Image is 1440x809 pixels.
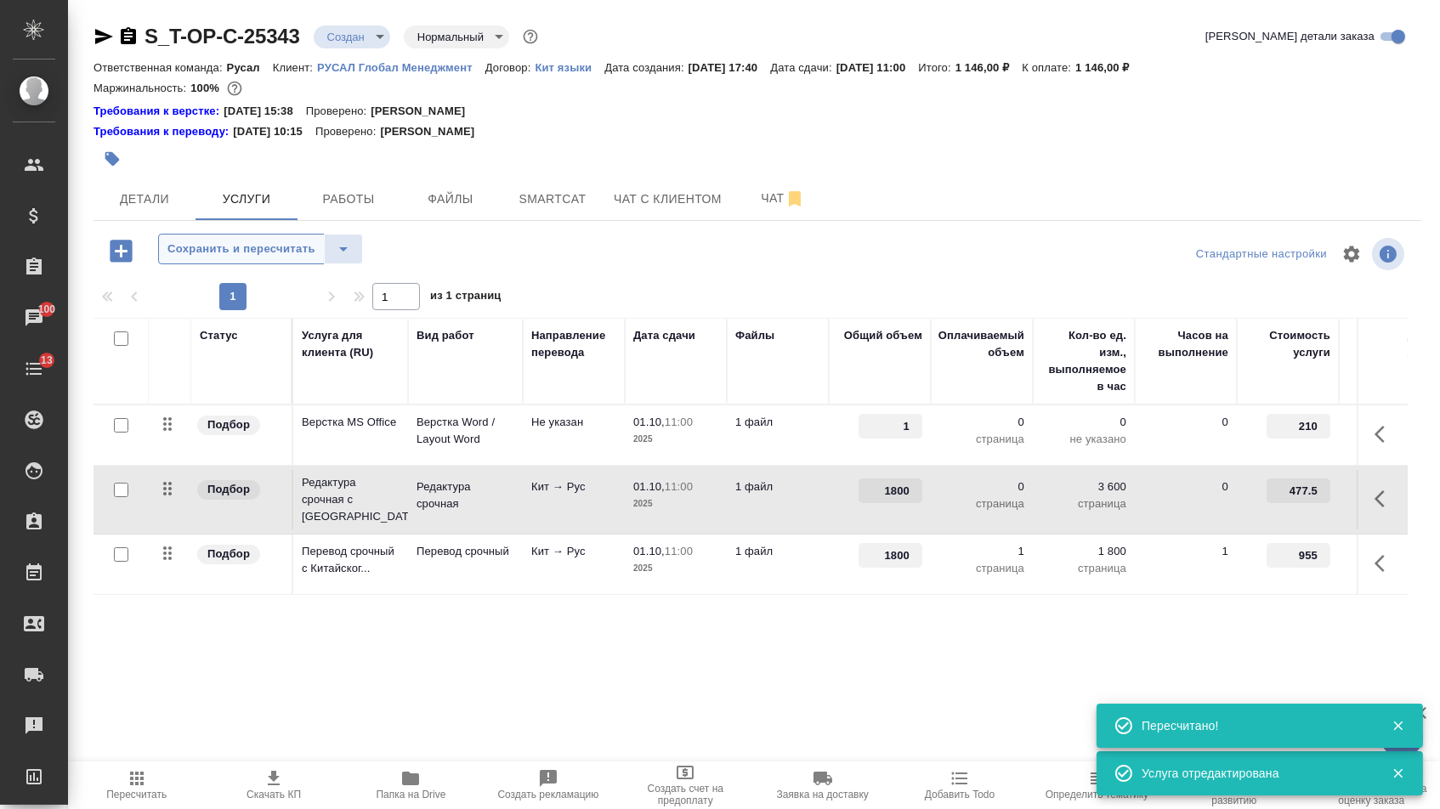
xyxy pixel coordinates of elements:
p: не указано [1041,431,1126,448]
button: Пересчитать [68,761,205,809]
div: split button [1192,241,1331,268]
p: Редактура срочная [417,478,514,512]
p: Кит языки [535,61,604,74]
span: Smartcat [512,189,593,210]
span: 13 [31,352,63,369]
span: Посмотреть информацию [1372,238,1408,270]
p: страница [939,495,1024,512]
button: Добавить Todo [891,761,1028,809]
button: Папка на Drive [343,761,479,809]
button: 0.00 RUB; [224,77,246,99]
span: Создать рекламацию [497,789,598,801]
p: [DATE] 17:40 [689,61,771,74]
span: Чат [742,188,824,209]
p: 2025 [633,495,718,512]
p: РУСАЛ Глобал Менеджмент [317,61,485,74]
p: Подбор [207,546,250,563]
p: 1 [939,543,1024,560]
div: Часов на выполнение [1143,327,1228,361]
span: Сохранить и пересчитать [167,240,315,259]
button: Определить тематику [1029,761,1165,809]
p: Не указан [531,414,616,431]
div: Услуга для клиента (RU) [302,327,400,361]
p: 1 файл [735,478,820,495]
div: Создан [404,25,509,48]
a: S_T-OP-C-25343 [145,25,300,48]
p: Клиент: [273,61,317,74]
p: Проверено: [306,103,371,120]
p: Верстка Word / Layout Word [417,414,514,448]
a: Требования к верстке: [94,103,224,120]
a: Кит языки [535,59,604,74]
td: 0 [1135,405,1237,465]
a: Требования к переводу: [94,123,233,140]
div: Скидка / наценка [1347,327,1432,361]
p: [PERSON_NAME] [380,123,487,140]
span: Создать счет на предоплату [627,783,744,806]
p: Маржинальность: [94,82,190,94]
p: 01.10, [633,545,665,557]
button: Закрыть [1380,718,1415,733]
p: 11:00 [665,416,693,428]
p: 01.10, [633,480,665,493]
span: Файлы [410,189,491,210]
p: [DATE] 10:15 [233,123,315,140]
p: 11:00 [665,480,693,493]
button: Создать рекламацию [479,761,616,809]
svg: Отписаться [785,189,805,209]
a: РУСАЛ Глобал Менеджмент [317,59,485,74]
p: Перевод срочный с Китайског... [302,543,400,577]
input: ✎ Введи что-нибудь [859,478,922,503]
button: Скопировать ссылку для ЯМессенджера [94,26,114,47]
input: ✎ Введи что-нибудь [1267,414,1330,438]
p: 1 файл [735,543,820,560]
p: [PERSON_NAME] [371,103,478,120]
span: Работы [308,189,389,210]
p: Кит → Рус [531,478,616,495]
p: 1 146,00 ₽ [1075,61,1142,74]
button: Закрыть [1380,766,1415,781]
td: 1 [1135,535,1237,594]
td: 0 [1135,470,1237,529]
p: Договор: [485,61,536,74]
button: Заявка на доставку [754,761,891,809]
p: Русал [227,61,273,74]
button: Показать кнопки [1364,478,1405,519]
p: Подбор [207,481,250,498]
button: Показать кнопки [1364,414,1405,455]
span: Добавить Todo [925,789,995,801]
p: 0 [1041,414,1126,431]
p: 100% [190,82,224,94]
p: К оплате: [1022,61,1075,74]
div: Файлы [735,327,774,344]
div: Кол-во ед. изм., выполняемое в час [1041,327,1126,395]
p: 2025 [633,431,718,448]
span: Пересчитать [106,789,167,801]
p: 2025 [633,560,718,577]
div: Вид работ [417,327,474,344]
p: [DATE] 15:38 [224,103,306,120]
div: split button [158,234,363,264]
p: 1 файл [735,414,820,431]
p: Перевод срочный [417,543,514,560]
p: 0 [939,478,1024,495]
div: Статус [200,327,238,344]
p: 0 [939,414,1024,431]
p: 1 146,00 ₽ [955,61,1023,74]
p: Верстка MS Office [302,414,400,431]
input: ✎ Введи что-нибудь [859,414,922,438]
div: Общий объем [844,327,922,344]
div: Пересчитано! [1142,717,1366,734]
p: 11:00 [665,545,693,557]
span: Детали [104,189,185,210]
span: Папка на Drive [377,789,446,801]
p: Итого: [918,61,955,74]
button: Создан [322,30,370,44]
p: 3 600 [1041,478,1126,495]
p: 1 800 [1041,543,1126,560]
a: 100 [4,297,64,339]
p: Редактура срочная с [GEOGRAPHIC_DATA]... [302,474,400,525]
p: [DATE] 11:00 [836,61,919,74]
button: Доп статусы указывают на важность/срочность заказа [519,25,541,48]
button: Добавить тэг [94,140,131,178]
